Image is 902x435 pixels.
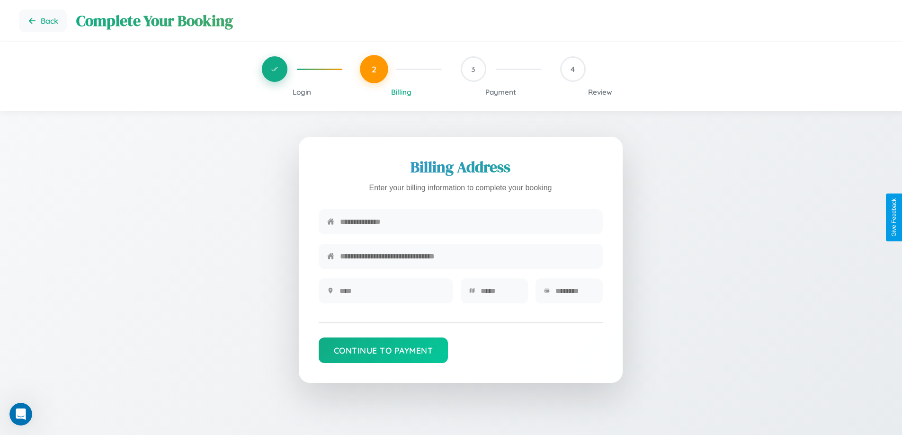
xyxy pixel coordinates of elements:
span: 2 [372,64,376,74]
button: Continue to Payment [319,337,448,363]
span: Review [588,88,612,97]
h2: Billing Address [319,157,603,178]
span: Payment [485,88,516,97]
button: Go back [19,9,67,32]
span: 4 [571,64,575,74]
span: Login [293,88,311,97]
h1: Complete Your Booking [76,10,883,31]
iframe: Intercom live chat [9,403,32,426]
div: Give Feedback [891,198,897,237]
span: 3 [471,64,475,74]
p: Enter your billing information to complete your booking [319,181,603,195]
span: Billing [391,88,411,97]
